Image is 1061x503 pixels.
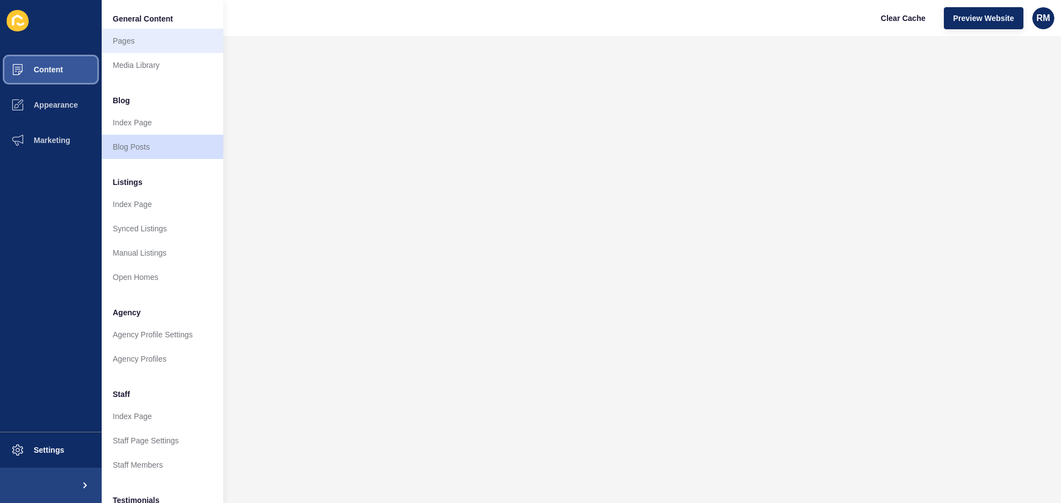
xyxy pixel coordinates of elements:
a: Staff Page Settings [102,428,223,453]
a: Synced Listings [102,216,223,241]
a: Open Homes [102,265,223,289]
a: Agency Profiles [102,347,223,371]
a: Media Library [102,53,223,77]
span: Blog [113,95,130,106]
a: Blog Posts [102,135,223,159]
a: Agency Profile Settings [102,322,223,347]
a: Pages [102,29,223,53]
a: Staff Members [102,453,223,477]
a: Index Page [102,192,223,216]
a: Index Page [102,404,223,428]
span: Staff [113,389,130,400]
span: Listings [113,177,143,188]
a: Index Page [102,110,223,135]
span: General Content [113,13,173,24]
button: Clear Cache [871,7,935,29]
span: Preview Website [953,13,1014,24]
span: RM [1037,13,1051,24]
button: Preview Website [944,7,1023,29]
span: Agency [113,307,141,318]
span: Clear Cache [881,13,926,24]
a: Manual Listings [102,241,223,265]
